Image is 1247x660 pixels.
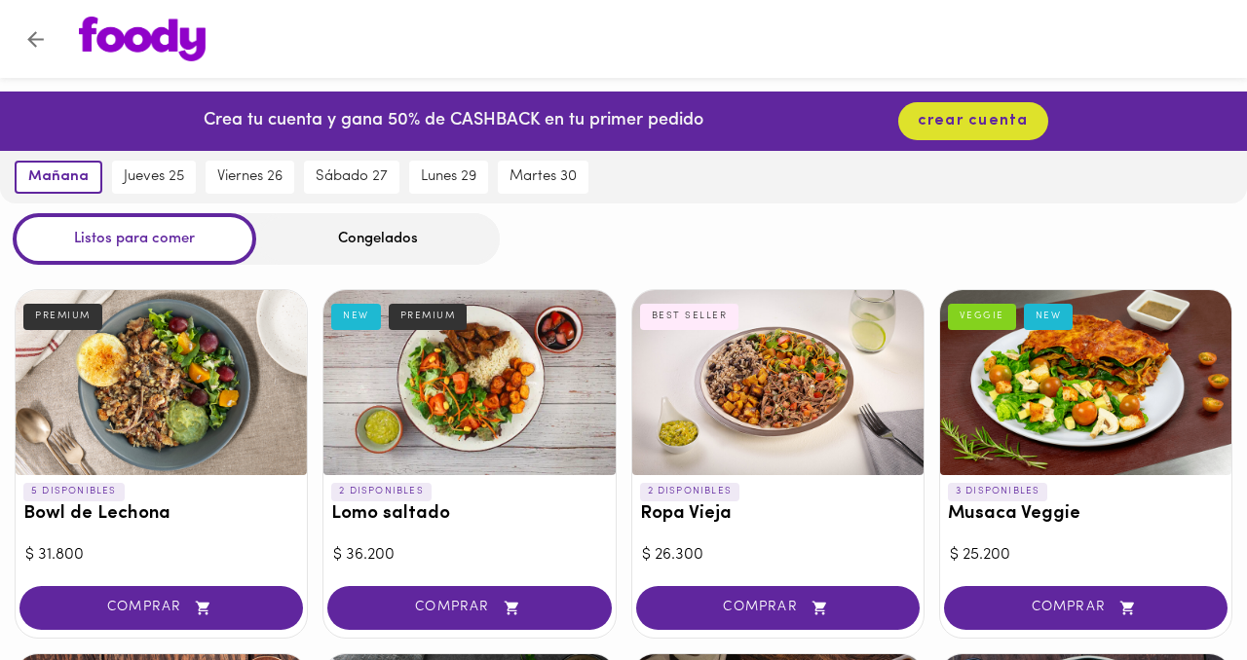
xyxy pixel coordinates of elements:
[333,544,605,567] div: $ 36.200
[28,168,89,186] span: mañana
[44,600,279,616] span: COMPRAR
[331,483,432,500] p: 2 DISPONIBLES
[217,168,283,186] span: viernes 26
[632,290,924,475] div: Ropa Vieja
[204,109,703,134] p: Crea tu cuenta y gana 50% de CASHBACK en tu primer pedido
[23,304,102,329] div: PREMIUM
[1024,304,1074,329] div: NEW
[316,168,388,186] span: sábado 27
[352,600,586,616] span: COMPRAR
[640,304,739,329] div: BEST SELLER
[918,112,1029,130] span: crear cuenta
[331,504,607,525] h3: Lomo saltado
[948,304,1016,329] div: VEGGIE
[661,600,895,616] span: COMPRAR
[421,168,476,186] span: lunes 29
[79,17,206,61] img: logo.png
[256,213,500,265] div: Congelados
[13,213,256,265] div: Listos para comer
[948,504,1224,525] h3: Musaca Veggie
[1134,547,1228,641] iframe: Messagebird Livechat Widget
[206,161,294,194] button: viernes 26
[323,290,615,475] div: Lomo saltado
[968,600,1203,616] span: COMPRAR
[16,290,307,475] div: Bowl de Lechona
[23,483,125,500] p: 5 DISPONIBLES
[25,544,297,567] div: $ 31.800
[304,161,399,194] button: sábado 27
[19,586,303,630] button: COMPRAR
[23,504,299,525] h3: Bowl de Lechona
[950,544,1222,567] div: $ 25.200
[898,102,1048,140] button: crear cuenta
[124,168,184,186] span: jueves 25
[640,483,740,500] p: 2 DISPONIBLES
[640,504,916,525] h3: Ropa Vieja
[327,586,611,630] button: COMPRAR
[944,586,1228,630] button: COMPRAR
[510,168,577,186] span: martes 30
[940,290,1231,475] div: Musaca Veggie
[498,161,588,194] button: martes 30
[112,161,196,194] button: jueves 25
[331,304,381,329] div: NEW
[642,544,914,567] div: $ 26.300
[636,586,920,630] button: COMPRAR
[15,161,102,194] button: mañana
[389,304,468,329] div: PREMIUM
[409,161,488,194] button: lunes 29
[12,16,59,63] button: Volver
[948,483,1048,500] p: 3 DISPONIBLES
